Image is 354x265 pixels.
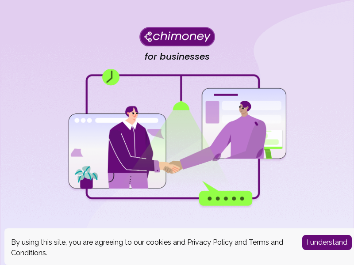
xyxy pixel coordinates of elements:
img: Chimoney for businesses [139,26,215,46]
a: Privacy Policy [187,238,233,246]
img: for businesses [66,69,288,208]
h4: for businesses [145,51,210,62]
div: By using this site, you are agreeing to our cookies and and . [11,237,289,258]
button: Accept cookies [302,235,352,250]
